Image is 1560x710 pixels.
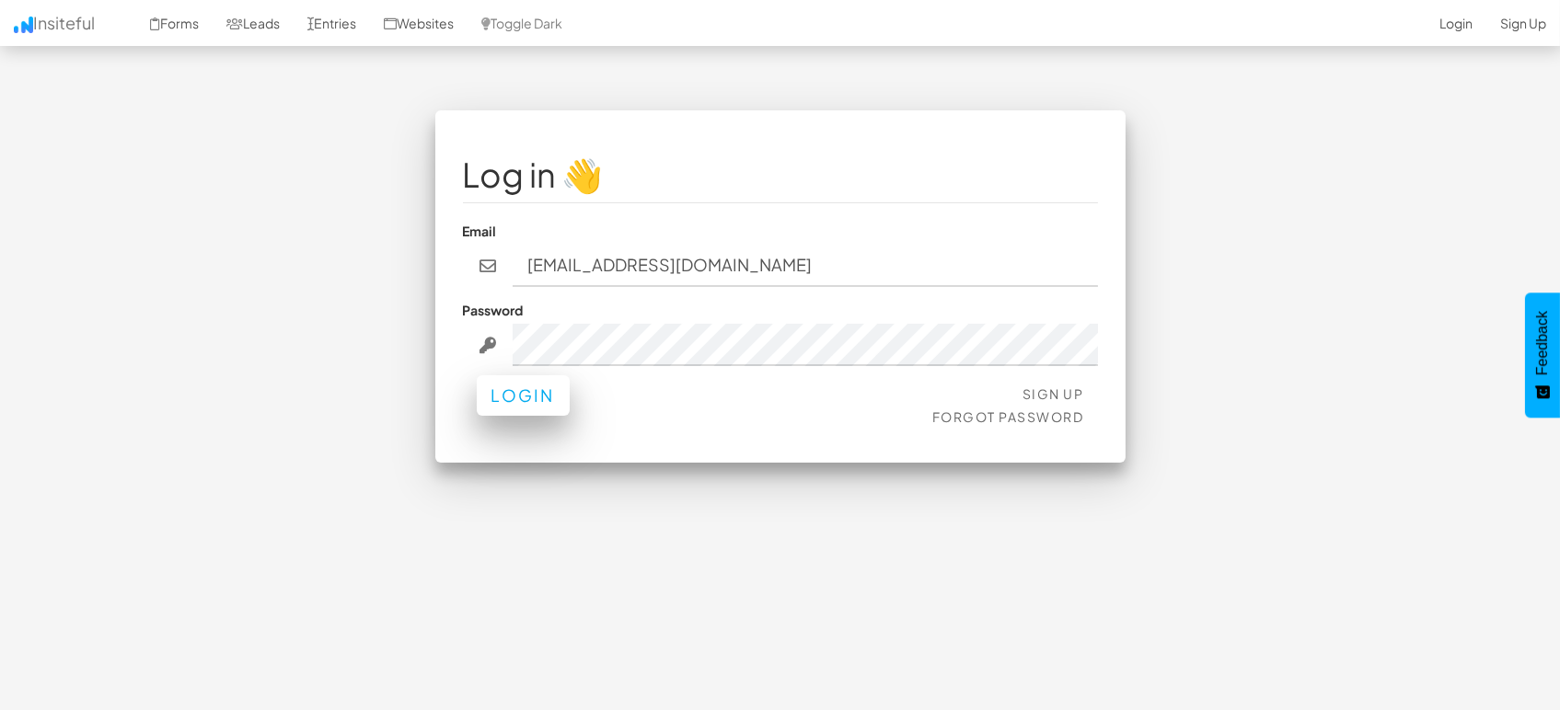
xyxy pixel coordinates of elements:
a: Forgot Password [932,408,1084,425]
img: icon.png [14,17,33,33]
h1: Log in 👋 [463,156,1098,193]
button: Login [477,375,570,416]
span: Feedback [1534,311,1551,375]
label: Password [463,301,524,319]
a: Sign Up [1023,385,1084,402]
input: john@doe.com [513,245,1098,287]
button: Feedback - Show survey [1525,292,1560,418]
label: Email [463,222,497,240]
